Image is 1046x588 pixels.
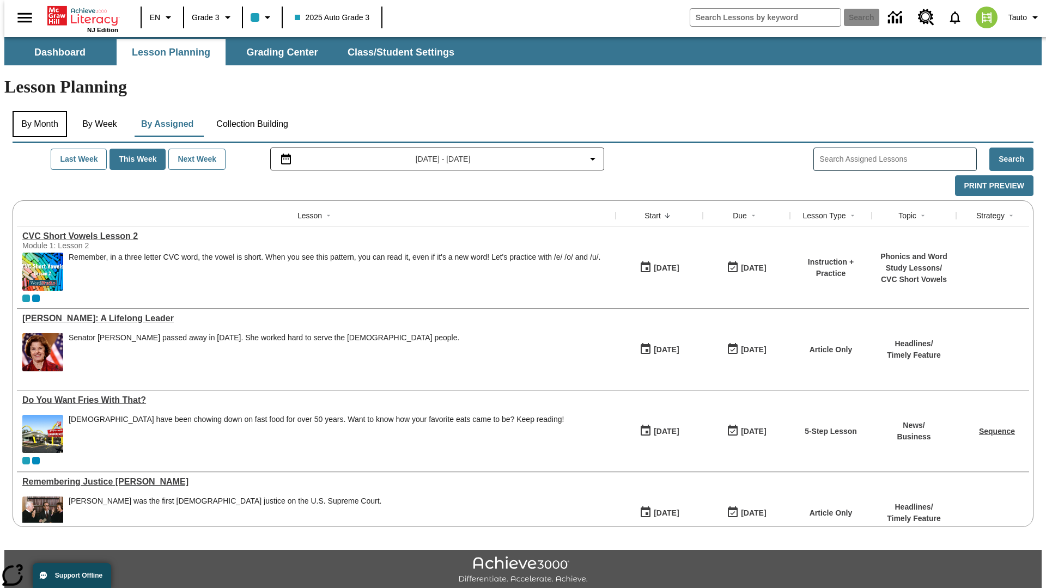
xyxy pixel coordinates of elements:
span: EN [150,12,160,23]
button: Open side menu [9,2,41,34]
button: 09/19/25: Last day the lesson can be accessed [723,339,770,360]
p: Headlines / [887,338,941,350]
button: Language: EN, Select a language [145,8,180,27]
div: [DATE] [654,425,679,438]
a: Do You Want Fries With That?, Lessons [22,395,610,405]
p: 5-Step Lesson [805,426,857,437]
a: CVC Short Vowels Lesson 2, Lessons [22,231,610,241]
svg: Collapse Date Range Filter [586,152,599,166]
img: One of the first McDonald's stores, with the iconic red sign and golden arches. [22,415,63,453]
button: Grade: Grade 3, Select a grade [187,8,239,27]
img: CVC Short Vowels Lesson 2. [22,253,63,291]
p: Remember, in a three letter CVC word, the vowel is short. When you see this pattern, you can read... [69,253,600,262]
p: Timely Feature [887,513,941,524]
span: Support Offline [55,572,102,579]
img: Achieve3000 Differentiate Accelerate Achieve [458,556,588,584]
input: Search Assigned Lessons [819,151,976,167]
button: Sort [747,209,760,222]
div: OL 2025 Auto Grade 4 [32,457,40,464]
button: Support Offline [33,563,111,588]
div: Do You Want Fries With That? [22,395,610,405]
div: [DEMOGRAPHIC_DATA] have been chowing down on fast food for over 50 years. Want to know how your f... [69,415,564,424]
button: 09/19/25: Last day the lesson can be accessed [723,258,770,278]
button: Class color is light blue. Change class color [246,8,278,27]
button: By Assigned [132,111,202,137]
button: By Month [13,111,67,137]
button: Profile/Settings [1004,8,1046,27]
button: Last Week [51,149,107,170]
p: News / [897,420,931,431]
div: Current Class [22,457,30,464]
button: Dashboard [5,39,114,65]
button: 09/19/25: Last day the lesson can be accessed [723,503,770,523]
div: Strategy [976,210,1005,221]
div: Module 1: Lesson 2 [22,241,186,250]
div: [DATE] [741,261,766,275]
div: Remember, in a three letter CVC word, the vowel is short. When you see this pattern, you can read... [69,253,600,291]
div: [DATE] [741,506,766,520]
span: NJ Edition [87,27,118,33]
div: Senator Dianne Feinstein passed away in September 2023. She worked hard to serve the American peo... [69,333,459,371]
p: Instruction + Practice [795,256,866,279]
button: Select a new avatar [969,3,1004,32]
div: SubNavbar [4,37,1042,65]
div: [PERSON_NAME] was the first [DEMOGRAPHIC_DATA] justice on the U.S. Supreme Court. [69,497,381,506]
button: This Week [110,149,166,170]
div: Senator [PERSON_NAME] passed away in [DATE]. She worked hard to serve the [DEMOGRAPHIC_DATA] people. [69,333,459,342]
div: Home [47,4,118,33]
a: Home [47,5,118,27]
a: Sequence [979,427,1015,436]
span: Tauto [1008,12,1027,23]
div: Current Class [22,295,30,302]
div: Start [644,210,661,221]
div: Americans have been chowing down on fast food for over 50 years. Want to know how your favorite e... [69,415,564,453]
span: [DATE] - [DATE] [416,154,471,165]
button: 09/19/25: First time the lesson was available [636,503,683,523]
button: 09/19/25: Last day the lesson can be accessed [723,421,770,442]
button: Select the date range menu item [275,152,600,166]
input: search field [690,9,841,26]
div: [DATE] [654,506,679,520]
span: 2025 Auto Grade 3 [295,12,370,23]
button: 09/19/25: First time the lesson was available [636,339,683,360]
div: Sandra Day O'Connor was the first female justice on the U.S. Supreme Court. [69,497,381,535]
h1: Lesson Planning [4,77,1042,97]
div: Due [733,210,747,221]
button: 09/19/25: First time the lesson was available [636,421,683,442]
p: CVC Short Vowels [877,274,951,285]
div: [DATE] [741,425,766,438]
p: Timely Feature [887,350,941,361]
div: Remembering Justice O'Connor [22,477,610,487]
button: Sort [322,209,335,222]
button: Sort [916,209,929,222]
button: By Week [72,111,127,137]
button: Print Preview [955,175,1033,197]
a: Notifications [941,3,969,32]
p: Article Only [810,344,853,356]
button: Next Week [168,149,226,170]
div: CVC Short Vowels Lesson 2 [22,231,610,241]
div: OL 2025 Auto Grade 4 [32,295,40,302]
div: Topic [898,210,916,221]
button: Sort [1005,209,1018,222]
div: Dianne Feinstein: A Lifelong Leader [22,314,610,323]
button: Lesson Planning [117,39,226,65]
button: Search [989,148,1033,171]
img: Senator Dianne Feinstein of California smiles with the U.S. flag behind her. [22,333,63,371]
a: Remembering Justice O'Connor, Lessons [22,477,610,487]
div: [DATE] [741,343,766,357]
img: avatar image [976,7,998,28]
span: Grade 3 [192,12,220,23]
p: Business [897,431,931,443]
div: [DATE] [654,343,679,357]
a: Data Center [881,3,911,33]
button: Collection Building [208,111,297,137]
button: 09/19/25: First time the lesson was available [636,258,683,278]
p: Article Only [810,507,853,519]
